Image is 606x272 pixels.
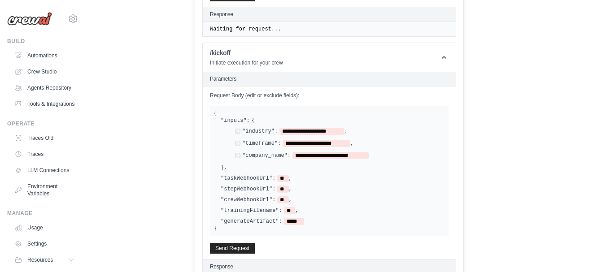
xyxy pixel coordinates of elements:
a: Tools & Integrations [11,97,78,111]
label: "taskWebhookUrl": [221,175,275,182]
button: Resources [11,253,78,267]
label: Request Body (edit or exclude fields): [210,92,449,99]
pre: Waiting for request... [210,26,449,33]
a: Usage [11,220,78,235]
span: , [295,207,298,214]
span: { [252,117,255,124]
a: Environment Variables [11,179,78,201]
label: "timeframe": [242,140,281,147]
span: , [289,186,292,193]
a: Automations [11,48,78,63]
span: } [221,164,224,171]
h1: /kickoff [210,48,283,57]
label: "inputs": [221,117,250,124]
p: Initiate execution for your crew [210,59,283,66]
span: } [214,225,217,232]
span: { [214,110,217,117]
span: , [350,140,353,147]
img: Logo [7,12,52,26]
div: Manage [7,210,78,217]
label: "stepWebhookUrl": [221,186,275,193]
label: "industry": [242,128,278,135]
span: , [344,128,347,135]
h2: Parameters [210,75,449,82]
label: "generateArtifact": [221,218,282,225]
a: Traces [11,147,78,161]
label: "company_name": [242,152,291,159]
span: , [289,196,292,203]
a: Agents Repository [11,81,78,95]
label: "crewWebhookUrl": [221,196,275,203]
div: Operate [7,120,78,127]
span: , [289,175,292,182]
a: LLM Connections [11,163,78,177]
div: Build [7,38,78,45]
h2: Response [210,11,233,18]
label: "trainingFilename": [221,207,282,214]
span: Resources [27,256,53,263]
a: Settings [11,237,78,251]
span: , [224,164,227,171]
h2: Response [210,263,233,270]
a: Crew Studio [11,65,78,79]
a: Traces Old [11,131,78,145]
button: Send Request [210,243,255,254]
iframe: Chat Widget [561,229,606,272]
